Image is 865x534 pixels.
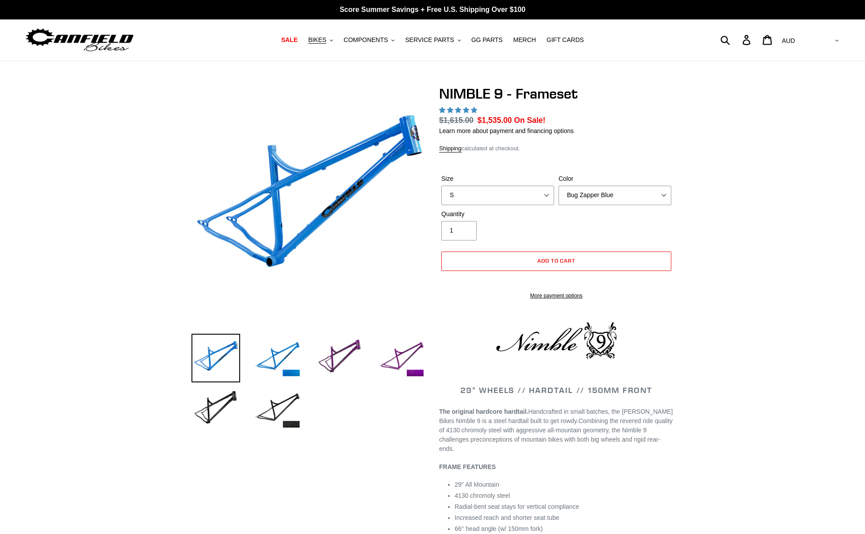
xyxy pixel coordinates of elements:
img: NIMBLE 9 - Frameset [193,87,424,318]
button: BIKES [304,34,337,46]
h1: NIMBLE 9 - Frameset [439,85,674,102]
a: GIFT CARDS [542,34,589,46]
span: Increased reach and shorter seat tube [455,514,559,521]
span: 4130 chromoly steel [455,492,510,499]
button: COMPONENTS [339,34,399,46]
s: $1,615.00 [439,116,474,125]
a: Shipping [439,145,462,153]
b: FRAME FEATURES [439,463,496,470]
span: GIFT CARDS [547,36,584,44]
label: Color [559,174,671,183]
img: Load image into Gallery viewer, NIMBLE 9 - Frameset [253,334,302,382]
span: 66° head angle (w/ 150mm fork) [455,525,543,532]
div: calculated at checkout. [439,144,674,153]
span: SERVICE PARTS [405,36,454,44]
span: MERCH [513,36,536,44]
span: $1,535.00 [478,116,512,125]
input: Search [725,30,748,50]
img: Load image into Gallery viewer, NIMBLE 9 - Frameset [315,334,364,382]
img: Load image into Gallery viewer, NIMBLE 9 - Frameset [191,385,240,434]
span: GG PARTS [471,36,503,44]
img: Load image into Gallery viewer, NIMBLE 9 - Frameset [377,334,426,382]
label: Size [441,174,554,183]
a: Learn more about payment and financing options [439,127,574,134]
span: 29" WHEELS // HARDTAIL // 150MM FRONT [460,385,652,395]
img: Load image into Gallery viewer, NIMBLE 9 - Frameset [253,385,302,434]
img: Canfield Bikes [24,26,135,54]
a: More payment options [441,292,671,300]
span: Radial-bent seat stays for vertical compliance [455,503,579,510]
img: Load image into Gallery viewer, NIMBLE 9 - Frameset [191,334,240,382]
label: Quantity [441,210,554,219]
span: SALE [281,36,298,44]
span: 4.89 stars [439,107,479,114]
span: 29″ All Mountain [455,481,499,488]
span: BIKES [308,36,326,44]
a: SALE [277,34,302,46]
a: MERCH [509,34,540,46]
button: Add to cart [441,252,671,271]
strong: The original hardcore hardtail. [439,408,528,415]
span: COMPONENTS [344,36,388,44]
span: Handcrafted in small batches, the [PERSON_NAME] Bikes Nimble 9 is a steel hardtail built to get r... [439,408,673,424]
span: On Sale! [514,114,545,126]
span: Add to cart [537,257,576,264]
a: GG PARTS [467,34,507,46]
button: SERVICE PARTS [401,34,465,46]
span: Combining the revered ride quality of 4130 chromoly steel with aggressive all-mountain geometry, ... [439,417,673,452]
